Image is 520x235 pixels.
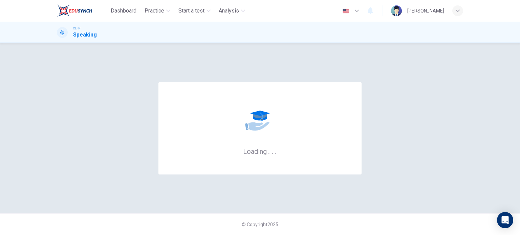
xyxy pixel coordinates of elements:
[271,145,274,156] h6: .
[391,5,402,16] img: Profile picture
[275,145,277,156] h6: .
[178,7,204,15] span: Start a test
[142,5,173,17] button: Practice
[407,7,444,15] div: [PERSON_NAME]
[342,8,350,14] img: en
[242,222,278,227] span: © Copyright 2025
[216,5,248,17] button: Analysis
[108,5,139,17] button: Dashboard
[111,7,136,15] span: Dashboard
[243,147,277,156] h6: Loading
[268,145,270,156] h6: .
[57,4,92,18] img: EduSynch logo
[219,7,239,15] span: Analysis
[145,7,164,15] span: Practice
[73,31,97,39] h1: Speaking
[176,5,213,17] button: Start a test
[73,26,80,31] span: CEFR
[57,4,108,18] a: EduSynch logo
[497,212,513,228] div: Open Intercom Messenger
